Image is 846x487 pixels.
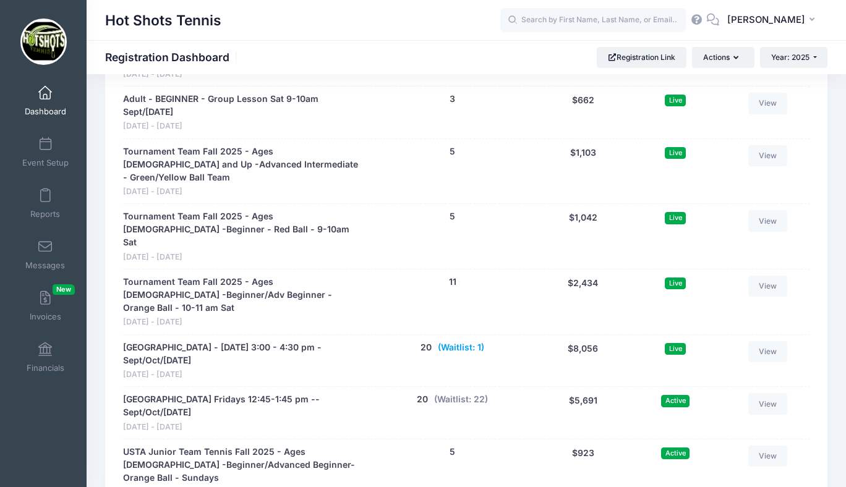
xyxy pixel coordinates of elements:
span: Reports [30,209,60,219]
a: USTA Junior Team Tennis Fall 2025 - Ages [DEMOGRAPHIC_DATA] -Beginner/Advanced Beginner- Orange B... [123,446,364,485]
span: Live [665,343,686,355]
div: $1,103 [535,145,631,198]
span: [DATE] - [DATE] [123,421,364,433]
span: [PERSON_NAME] [727,13,805,27]
a: View [748,93,788,114]
input: Search by First Name, Last Name, or Email... [500,8,686,33]
span: Financials [27,363,64,373]
span: Active [661,447,690,459]
a: Registration Link [597,47,686,68]
span: Dashboard [25,106,66,117]
div: $662 [535,93,631,132]
div: $1,042 [535,210,631,263]
a: [GEOGRAPHIC_DATA] - [DATE] 3:00 - 4:30 pm - Sept/Oct/[DATE] [123,341,364,367]
span: Year: 2025 [771,53,810,62]
button: 5 [450,446,455,459]
button: 20 [421,341,432,354]
a: Dashboard [16,79,75,122]
span: New [53,284,75,295]
a: Tournament Team Fall 2025 - Ages [DEMOGRAPHIC_DATA] and Up -Advanced Intermediate - Green/Yellow ... [123,145,364,184]
span: [DATE] - [DATE] [123,186,364,198]
button: (Waitlist: 22) [434,393,488,406]
a: [GEOGRAPHIC_DATA] Fridays 12:45-1:45 pm -- Sept/Oct/[DATE] [123,393,364,419]
a: Tournament Team Fall 2025 - Ages [DEMOGRAPHIC_DATA] -Beginner - Red Ball - 9-10am Sat [123,210,364,249]
span: Active [661,395,690,407]
span: Messages [25,260,65,271]
a: Tournament Team Fall 2025 - Ages [DEMOGRAPHIC_DATA] -Beginner/Adv Beginner - Orange Ball - 10-11 ... [123,276,364,315]
a: View [748,276,788,297]
button: 11 [449,276,456,289]
button: 5 [450,210,455,223]
button: 3 [450,93,455,106]
a: View [748,210,788,231]
span: [DATE] - [DATE] [123,316,364,328]
button: [PERSON_NAME] [719,6,827,35]
span: Invoices [30,311,61,322]
button: (Waitlist: 1) [438,341,484,354]
button: 5 [450,145,455,158]
a: Event Setup [16,130,75,174]
span: [DATE] - [DATE] [123,252,364,263]
a: Messages [16,233,75,276]
img: Hot Shots Tennis [20,19,67,65]
h1: Hot Shots Tennis [105,6,221,35]
span: [DATE] - [DATE] [123,121,364,132]
h1: Registration Dashboard [105,51,240,64]
span: [DATE] - [DATE] [123,369,364,381]
a: View [748,145,788,166]
span: Event Setup [22,158,69,168]
a: View [748,393,788,414]
span: Live [665,277,686,289]
a: Reports [16,182,75,225]
button: 20 [417,393,428,406]
div: $2,434 [535,276,631,328]
a: Financials [16,336,75,379]
a: Adult - BEGINNER - Group Lesson Sat 9-10am Sept/[DATE] [123,93,364,119]
div: $8,056 [535,341,631,381]
a: InvoicesNew [16,284,75,328]
button: Actions [692,47,754,68]
div: $5,691 [535,393,631,433]
button: Year: 2025 [760,47,827,68]
span: Live [665,147,686,159]
span: Live [665,95,686,106]
a: View [748,341,788,362]
span: Live [665,212,686,224]
a: View [748,446,788,467]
